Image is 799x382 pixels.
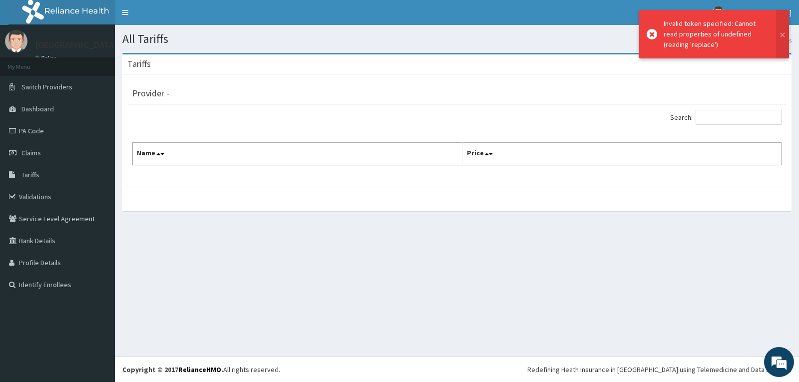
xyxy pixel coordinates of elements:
[664,18,767,50] div: Invalid token specified: Cannot read properties of undefined (reading 'replace')
[21,82,72,91] span: Switch Providers
[696,110,782,125] input: Search:
[463,143,782,166] th: Price
[122,365,223,374] strong: Copyright © 2017 .
[712,6,725,19] img: User Image
[35,40,117,49] p: [GEOGRAPHIC_DATA]
[132,89,169,98] h3: Provider -
[670,110,782,125] label: Search:
[122,32,792,45] h1: All Tariffs
[115,357,799,382] footer: All rights reserved.
[21,170,39,179] span: Tariffs
[35,54,59,61] a: Online
[5,30,27,52] img: User Image
[178,365,221,374] a: RelianceHMO
[21,148,41,157] span: Claims
[127,59,151,68] h3: Tariffs
[731,8,792,17] span: [GEOGRAPHIC_DATA]
[527,365,792,375] div: Redefining Heath Insurance in [GEOGRAPHIC_DATA] using Telemedicine and Data Science!
[133,143,463,166] th: Name
[21,104,54,113] span: Dashboard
